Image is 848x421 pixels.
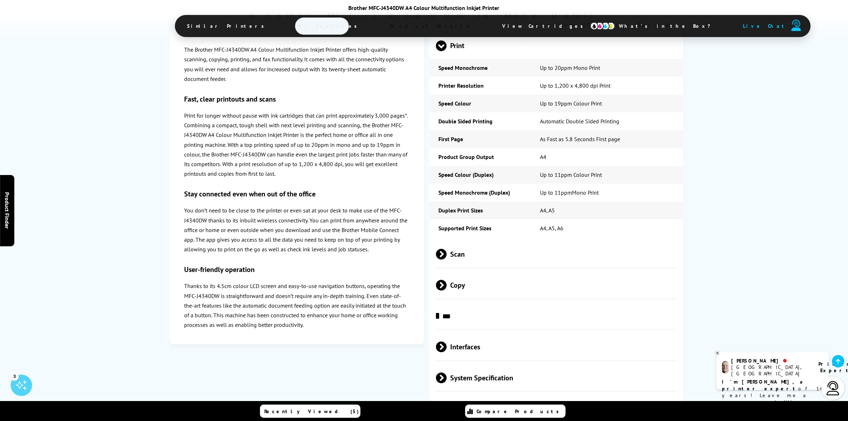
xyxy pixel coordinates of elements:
[430,130,531,148] td: First Page
[184,282,410,330] p: Thanks to its 4.5cm colour LCD screen and easy-to-use navigation buttons, operating the MFC-J4340...
[531,166,683,184] td: Up to 11ppm Colour Print
[531,220,683,237] td: A4, A5, A6
[430,113,531,130] td: Double Sided Printing
[436,32,677,59] span: Print
[722,379,824,412] p: of 14 years! Leave me a message and I'll respond ASAP
[184,95,410,104] h3: Fast, clear printouts and scans
[11,372,19,380] div: 3
[436,334,677,360] span: Interfaces
[287,17,372,35] span: Key Features
[436,272,677,299] span: Copy
[477,408,563,415] span: Compare Products
[722,379,805,392] b: I'm [PERSON_NAME], a printer expert
[436,241,677,268] span: Scan
[430,220,531,237] td: Supported Print Sizes
[430,77,531,95] td: Printer Resolution
[722,361,729,374] img: ashley-livechat.png
[184,190,410,199] h3: Stay connected even when out of the office
[430,184,531,202] td: Speed Monochrome (Duplex)
[531,95,683,113] td: Up to 19ppm Colour Print
[492,17,601,35] span: View Cartridges
[531,184,683,202] td: Up to 11ppmMono Print
[531,148,683,166] td: A4
[184,206,410,255] p: You don’t need to be close to the printer or even sat at your desk to make use of the MFC-J4340DW...
[430,166,531,184] td: Speed Colour (Duplex)
[430,59,531,77] td: Speed Monochrome
[430,95,531,113] td: Speed Colour
[184,265,410,274] h3: User-friendly operation
[826,381,840,395] img: user-headset-light.svg
[436,365,677,391] span: System Specification
[465,405,566,418] a: Compare Products
[175,4,673,11] div: Brother MFC-J4340DW A4 Colour Multifunction Inkjet Printer
[265,408,359,415] span: Recently Viewed (5)
[184,111,410,179] p: Print for longer without pause with ink cartridges that can print approximately 3,000 pages*. Com...
[743,23,787,29] span: Live Chat
[430,202,531,220] td: Duplex Print Sizes
[531,202,683,220] td: A4, A5
[380,17,484,35] span: Product Details
[430,148,531,166] td: Product Group Output
[4,192,11,229] span: Product Finder
[531,77,683,95] td: Up to 1,200 x 4,800 dpi Print
[732,358,810,364] div: [PERSON_NAME]
[590,22,615,30] img: cmyk-icon.svg
[260,405,360,418] a: Recently Viewed (5)
[732,364,810,377] div: [GEOGRAPHIC_DATA], [GEOGRAPHIC_DATA]
[531,59,683,77] td: Up to 20ppm Mono Print
[609,17,728,35] span: What’s in the Box?
[531,130,683,148] td: As Fast as 5.8 Seconds First page
[177,17,279,35] span: Similar Printers
[184,45,410,84] p: The Brother MFC-J4340DW A4 Colour Multifunction Inkjet Printer offers high-quality scanning, copy...
[791,20,801,31] img: user-headset-duotone.svg
[531,113,683,130] td: Automatic Double Sided Printing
